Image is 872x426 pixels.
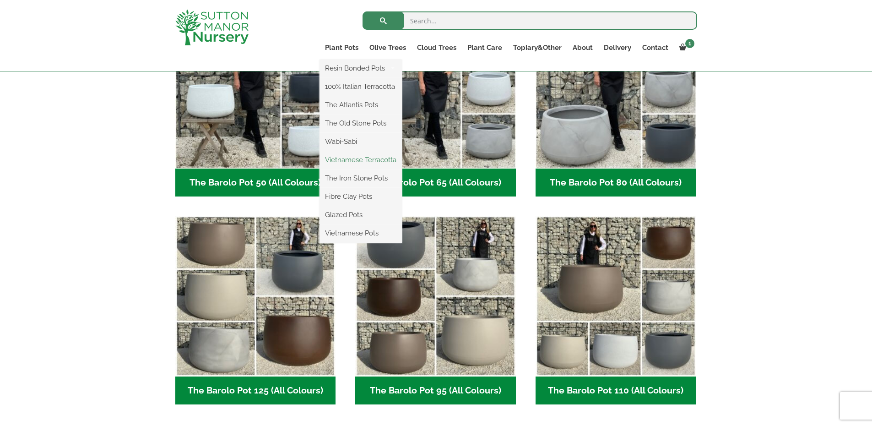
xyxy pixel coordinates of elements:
[536,216,696,377] img: The Barolo Pot 110 (All Colours)
[536,8,696,197] a: Visit product category The Barolo Pot 80 (All Colours)
[175,8,336,169] img: The Barolo Pot 50 (All Colours)
[320,61,402,75] a: Resin Bonded Pots
[320,226,402,240] a: Vietnamese Pots
[355,377,516,405] h2: The Barolo Pot 95 (All Colours)
[320,190,402,203] a: Fibre Clay Pots
[320,153,402,167] a: Vietnamese Terracotta
[462,41,508,54] a: Plant Care
[364,41,412,54] a: Olive Trees
[320,171,402,185] a: The Iron Stone Pots
[175,377,336,405] h2: The Barolo Pot 125 (All Colours)
[320,135,402,148] a: Wabi-Sabi
[674,41,697,54] a: 1
[320,208,402,222] a: Glazed Pots
[355,169,516,197] h2: The Barolo Pot 65 (All Colours)
[567,41,598,54] a: About
[355,8,516,197] a: Visit product category The Barolo Pot 65 (All Colours)
[175,216,336,404] a: Visit product category The Barolo Pot 125 (All Colours)
[175,169,336,197] h2: The Barolo Pot 50 (All Colours)
[355,216,516,404] a: Visit product category The Barolo Pot 95 (All Colours)
[175,8,336,197] a: Visit product category The Barolo Pot 50 (All Colours)
[175,9,249,45] img: logo
[412,41,462,54] a: Cloud Trees
[320,116,402,130] a: The Old Stone Pots
[637,41,674,54] a: Contact
[355,8,516,169] img: The Barolo Pot 65 (All Colours)
[685,39,694,48] span: 1
[508,41,567,54] a: Topiary&Other
[598,41,637,54] a: Delivery
[175,216,336,377] img: The Barolo Pot 125 (All Colours)
[363,11,697,30] input: Search...
[536,216,696,404] a: Visit product category The Barolo Pot 110 (All Colours)
[320,80,402,93] a: 100% Italian Terracotta
[320,98,402,112] a: The Atlantis Pots
[355,216,516,377] img: The Barolo Pot 95 (All Colours)
[536,8,696,169] img: The Barolo Pot 80 (All Colours)
[320,41,364,54] a: Plant Pots
[536,377,696,405] h2: The Barolo Pot 110 (All Colours)
[536,169,696,197] h2: The Barolo Pot 80 (All Colours)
